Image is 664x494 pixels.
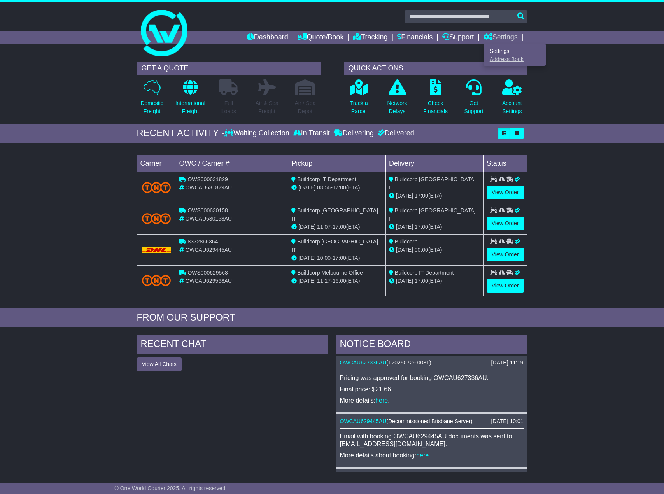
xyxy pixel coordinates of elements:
div: ( ) [340,359,524,366]
div: Waiting Collection [224,129,291,138]
span: OWS000631829 [187,176,228,182]
div: (ETA) [389,223,480,231]
a: GetSupport [464,79,484,120]
span: OWCAU629445AU [185,247,232,253]
span: OWCAU631829AU [185,184,232,191]
p: Air & Sea Freight [256,99,279,116]
a: Track aParcel [350,79,368,120]
td: Carrier [137,155,176,172]
a: Settings [484,47,545,55]
a: Dashboard [247,31,288,44]
span: 17:00 [415,224,428,230]
a: Quote/Book [298,31,343,44]
span: T20250729.0031 [388,359,429,366]
span: [DATE] [298,255,315,261]
div: [DATE] 11:19 [491,359,523,366]
td: Pickup [288,155,386,172]
a: CheckFinancials [423,79,448,120]
span: 16:00 [333,278,346,284]
div: - (ETA) [291,223,382,231]
span: 08:56 [317,184,331,191]
a: Support [442,31,474,44]
a: InternationalFreight [175,79,206,120]
div: - (ETA) [291,254,382,262]
span: OWCAU630158AU [185,215,232,222]
a: OWCAU627336AU [340,359,387,366]
img: TNT_Domestic.png [142,275,171,286]
div: Quote/Book [484,44,546,66]
span: 10:00 [317,255,331,261]
p: International Freight [175,99,205,116]
p: Final price: $21.66. [340,385,524,393]
a: View Order [487,279,524,293]
div: Delivered [376,129,414,138]
div: Delivering [332,129,376,138]
a: Financials [397,31,433,44]
a: here [375,397,388,404]
span: Buildcorp IT Department [395,270,454,276]
span: 17:00 [333,224,346,230]
span: OWCAU629568AU [185,278,232,284]
div: (ETA) [389,246,480,254]
span: 8372866364 [187,238,218,245]
div: FROM OUR SUPPORT [137,312,527,323]
p: Air / Sea Depot [295,99,316,116]
span: Buildcorp [GEOGRAPHIC_DATA] IT [389,207,476,222]
span: 00:00 [415,247,428,253]
span: 17:00 [333,255,346,261]
span: Decommissioned Brisbane Server [388,418,471,424]
span: Buildcorp Melbourne Office [297,270,363,276]
div: RECENT CHAT [137,335,328,356]
div: - (ETA) [291,277,382,285]
a: Address Book [484,55,545,64]
div: QUICK ACTIONS [344,62,527,75]
span: [DATE] [396,224,413,230]
td: Status [483,155,527,172]
span: [DATE] [298,224,315,230]
a: AccountSettings [502,79,522,120]
div: - (ETA) [291,184,382,192]
span: [DATE] [298,278,315,284]
span: Buildcorp [GEOGRAPHIC_DATA] IT [291,238,378,253]
a: DomesticFreight [140,79,163,120]
td: Delivery [385,155,483,172]
span: 17:00 [333,184,346,191]
a: here [416,452,429,459]
p: Email with booking OWCAU629445AU documents was sent to [EMAIL_ADDRESS][DOMAIN_NAME]. [340,433,524,447]
span: [DATE] [298,184,315,191]
a: NetworkDelays [387,79,407,120]
td: OWC / Carrier # [176,155,288,172]
div: In Transit [291,129,332,138]
a: Tracking [353,31,387,44]
span: 17:00 [415,278,428,284]
p: Domestic Freight [140,99,163,116]
span: Buildcorp [GEOGRAPHIC_DATA] IT [389,176,476,191]
img: DHL.png [142,247,171,253]
img: TNT_Domestic.png [142,182,171,193]
span: [DATE] [396,278,413,284]
a: OWCAU629445AU [340,418,387,424]
img: TNT_Domestic.png [142,213,171,224]
div: [DATE] 10:01 [491,418,523,425]
span: Buildcorp [395,238,417,245]
span: 17:00 [415,193,428,199]
p: Full Loads [219,99,238,116]
div: NOTICE BOARD [336,335,527,356]
p: Track a Parcel [350,99,368,116]
span: 11:17 [317,278,331,284]
button: View All Chats [137,357,182,371]
span: OWS000629568 [187,270,228,276]
div: GET A QUOTE [137,62,321,75]
p: More details about booking: . [340,452,524,459]
div: (ETA) [389,192,480,200]
p: Account Settings [502,99,522,116]
span: © One World Courier 2025. All rights reserved. [115,485,227,491]
p: More details: . [340,397,524,404]
span: OWS000630158 [187,207,228,214]
a: View Order [487,248,524,261]
div: (ETA) [389,277,480,285]
div: ( ) [340,418,524,425]
a: View Order [487,186,524,199]
p: Network Delays [387,99,407,116]
p: Get Support [464,99,483,116]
